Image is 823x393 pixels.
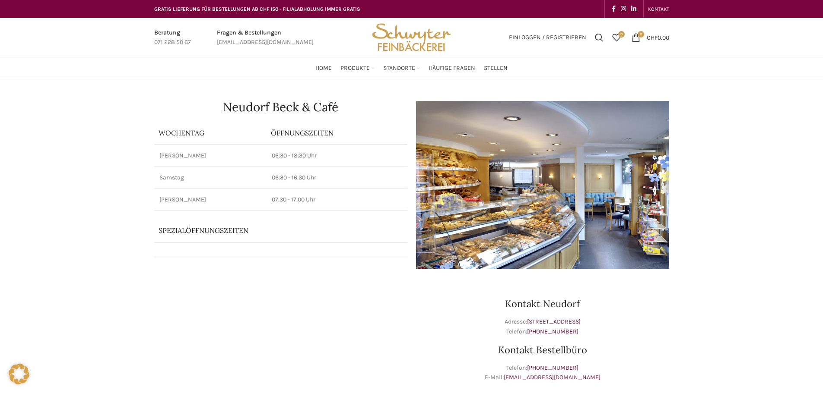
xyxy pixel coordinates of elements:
a: Häufige Fragen [429,60,475,77]
span: Produkte [340,64,370,72]
p: Adresse: Telefon: [416,317,669,336]
a: Site logo [369,33,454,41]
div: Secondary navigation [644,0,674,18]
span: KONTAKT [648,6,669,12]
a: Home [315,60,332,77]
a: 0 CHF0.00 [627,29,674,46]
div: Main navigation [150,60,674,77]
p: Telefon: E-Mail: [416,363,669,383]
h1: Neudorf Beck & Café [154,101,407,113]
a: Instagram social link [618,3,629,15]
a: Produkte [340,60,375,77]
span: CHF [647,34,658,41]
a: [STREET_ADDRESS] [527,318,581,325]
a: [PHONE_NUMBER] [527,328,578,335]
a: Linkedin social link [629,3,639,15]
span: Standorte [383,64,415,72]
div: Meine Wunschliste [608,29,625,46]
p: Wochentag [159,128,262,138]
a: Suchen [591,29,608,46]
a: [EMAIL_ADDRESS][DOMAIN_NAME] [504,374,601,381]
p: Spezialöffnungszeiten [159,226,379,235]
p: Samstag [159,173,261,182]
span: Stellen [484,64,508,72]
p: [PERSON_NAME] [159,195,261,204]
span: Home [315,64,332,72]
a: Infobox link [154,28,191,47]
a: Stellen [484,60,508,77]
span: Einloggen / Registrieren [509,35,586,41]
img: Bäckerei Schwyter [369,18,454,57]
a: KONTAKT [648,0,669,18]
span: 0 [638,31,644,38]
span: 0 [618,31,625,38]
bdi: 0.00 [647,34,669,41]
a: Infobox link [217,28,314,47]
p: 06:30 - 18:30 Uhr [272,151,402,160]
a: [PHONE_NUMBER] [527,364,578,371]
a: Facebook social link [609,3,618,15]
a: Einloggen / Registrieren [505,29,591,46]
p: 06:30 - 16:30 Uhr [272,173,402,182]
span: Häufige Fragen [429,64,475,72]
a: Standorte [383,60,420,77]
p: ÖFFNUNGSZEITEN [271,128,403,138]
span: GRATIS LIEFERUNG FÜR BESTELLUNGEN AB CHF 150 - FILIALABHOLUNG IMMER GRATIS [154,6,360,12]
p: 07:30 - 17:00 Uhr [272,195,402,204]
h3: Kontakt Bestellbüro [416,345,669,355]
h3: Kontakt Neudorf [416,299,669,308]
p: [PERSON_NAME] [159,151,261,160]
a: 0 [608,29,625,46]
